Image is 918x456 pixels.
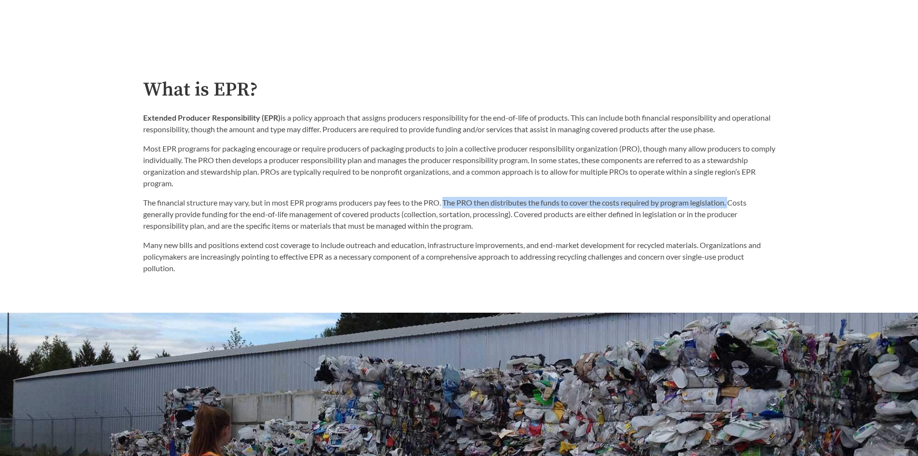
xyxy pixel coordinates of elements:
p: Many new bills and positions extend cost coverage to include outreach and education, infrastructu... [143,239,775,274]
p: is a policy approach that assigns producers responsibility for the end-of-life of products. This ... [143,112,775,135]
h2: What is EPR? [143,79,775,101]
p: Most EPR programs for packaging encourage or require producers of packaging products to join a co... [143,143,775,189]
strong: Extended Producer Responsibility (EPR) [143,113,280,122]
p: The financial structure may vary, but in most EPR programs producers pay fees to the PRO. The PRO... [143,197,775,232]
